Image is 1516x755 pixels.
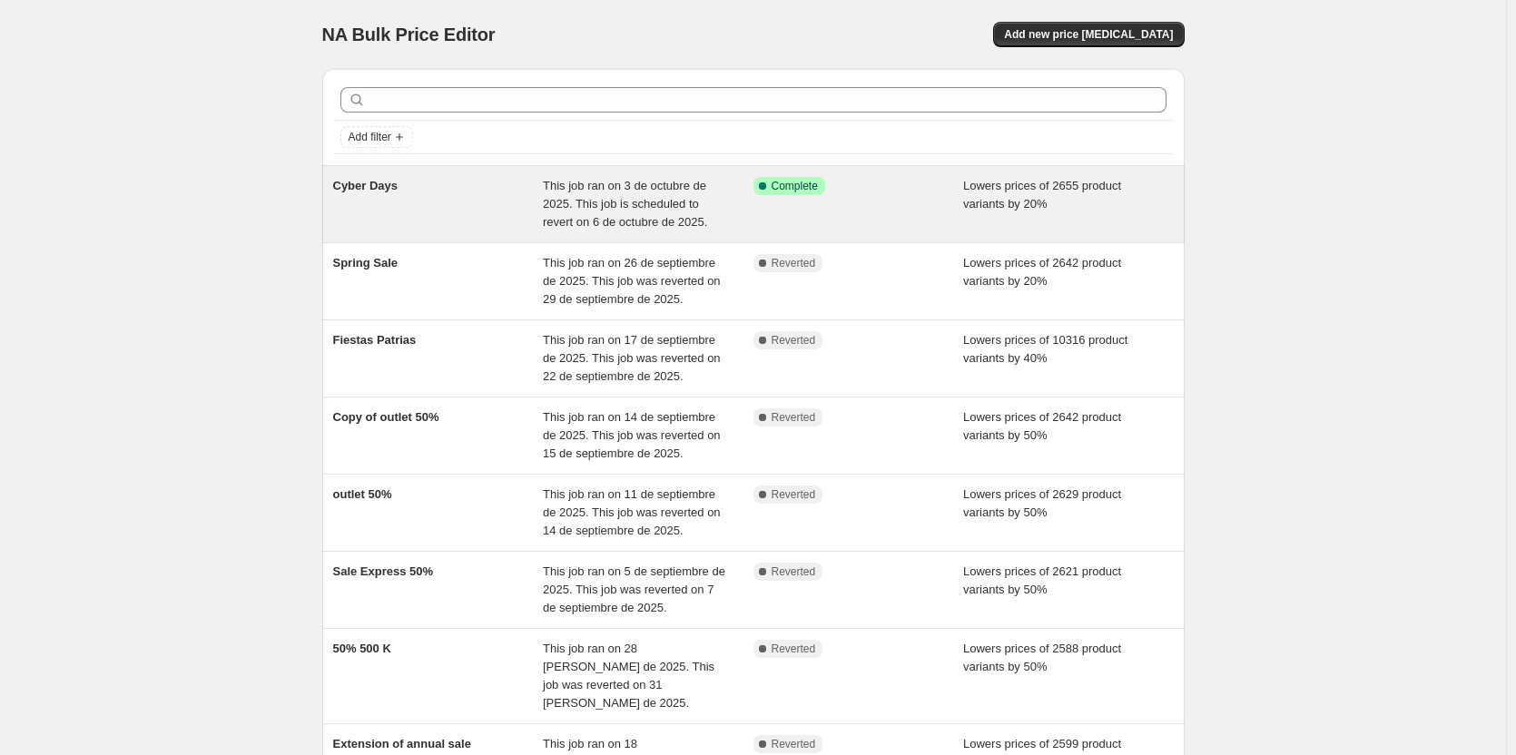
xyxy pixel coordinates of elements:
span: Complete [772,179,818,193]
span: This job ran on 28 [PERSON_NAME] de 2025. This job was reverted on 31 [PERSON_NAME] de 2025. [543,642,714,710]
span: Reverted [772,410,816,425]
span: This job ran on 11 de septiembre de 2025. This job was reverted on 14 de septiembre de 2025. [543,487,721,537]
span: Reverted [772,256,816,270]
span: Reverted [772,333,816,348]
span: outlet 50% [333,487,392,501]
span: Lowers prices of 2655 product variants by 20% [963,179,1121,211]
span: Reverted [772,642,816,656]
span: Reverted [772,737,816,751]
span: Add filter [349,130,391,144]
span: This job ran on 5 de septiembre de 2025. This job was reverted on 7 de septiembre de 2025. [543,564,725,614]
span: Lowers prices of 2588 product variants by 50% [963,642,1121,673]
button: Add new price [MEDICAL_DATA] [993,22,1184,47]
span: Copy of outlet 50% [333,410,439,424]
span: Add new price [MEDICAL_DATA] [1004,27,1173,42]
span: This job ran on 26 de septiembre de 2025. This job was reverted on 29 de septiembre de 2025. [543,256,721,306]
button: Add filter [340,126,413,148]
span: Fiestas Patrias [333,333,417,347]
span: Reverted [772,487,816,502]
span: Lowers prices of 10316 product variants by 40% [963,333,1127,365]
span: Spring Sale [333,256,399,270]
span: 50% 500 K [333,642,391,655]
span: This job ran on 14 de septiembre de 2025. This job was reverted on 15 de septiembre de 2025. [543,410,721,460]
span: Lowers prices of 2629 product variants by 50% [963,487,1121,519]
span: Reverted [772,564,816,579]
span: Sale Express 50% [333,564,434,578]
span: This job ran on 17 de septiembre de 2025. This job was reverted on 22 de septiembre de 2025. [543,333,721,383]
span: NA Bulk Price Editor [322,25,496,44]
span: Lowers prices of 2642 product variants by 20% [963,256,1121,288]
span: This job ran on 3 de octubre de 2025. This job is scheduled to revert on 6 de octubre de 2025. [543,179,707,229]
span: Lowers prices of 2621 product variants by 50% [963,564,1121,596]
span: Extension of annual sale [333,737,471,750]
span: Lowers prices of 2642 product variants by 50% [963,410,1121,442]
span: Cyber Days [333,179,399,192]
